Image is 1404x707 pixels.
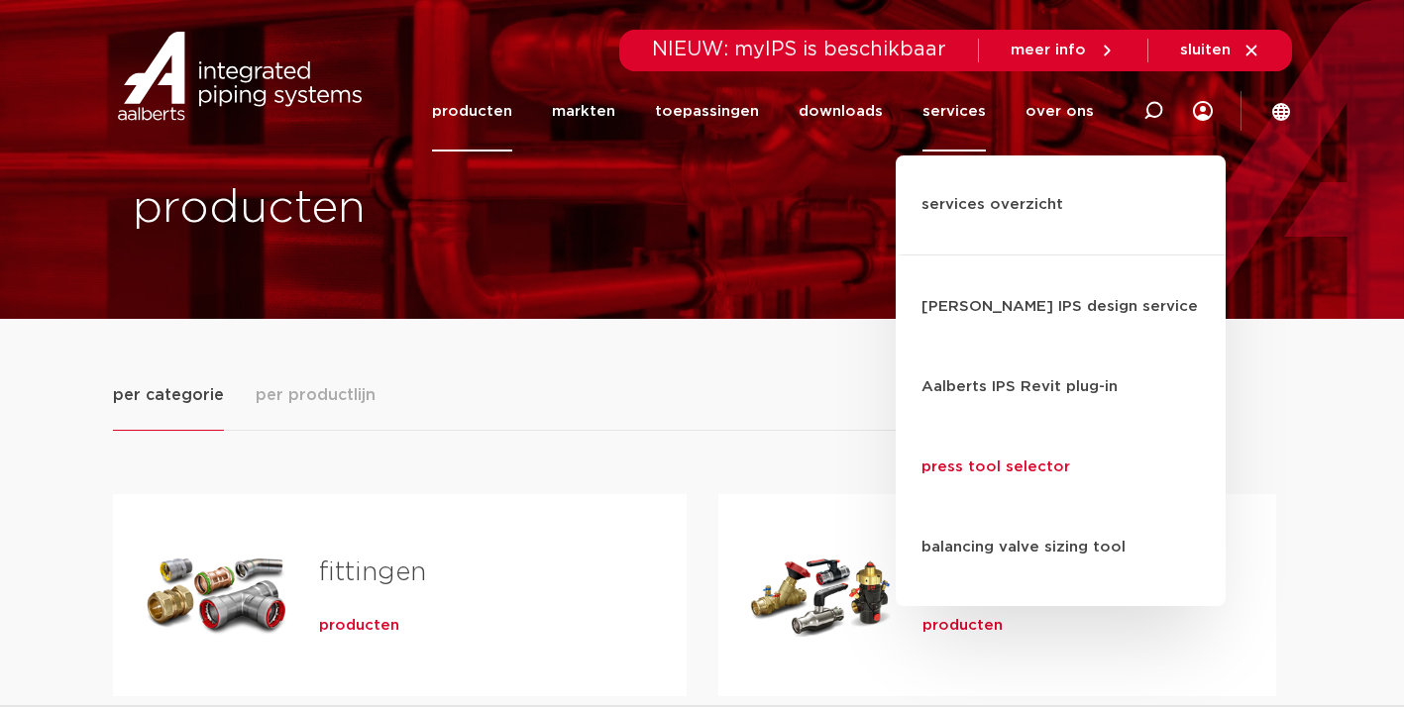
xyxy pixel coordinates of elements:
[552,71,615,151] a: markten
[319,616,399,636] a: producten
[256,383,376,407] span: per productlijn
[896,508,1226,588] a: balancing valve sizing tool
[652,40,946,59] span: NIEUW: myIPS is beschikbaar
[896,267,1226,348] a: [PERSON_NAME] IPS design service
[896,428,1226,508] a: press tool selector
[1011,43,1086,57] span: meer info
[1011,42,1116,59] a: meer info
[133,177,693,241] h1: producten
[799,71,883,151] a: downloads
[319,559,426,585] a: fittingen
[896,175,1226,255] a: services overzicht
[1180,42,1260,59] a: sluiten
[1180,43,1231,57] span: sluiten
[432,71,512,151] a: producten
[113,383,224,407] span: per categorie
[1026,71,1094,151] a: over ons
[896,348,1226,428] a: Aalberts IPS Revit plug-in
[922,616,1003,636] a: producten
[655,71,759,151] a: toepassingen
[432,71,1094,151] nav: Menu
[1193,71,1213,151] div: my IPS
[922,71,986,151] a: services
